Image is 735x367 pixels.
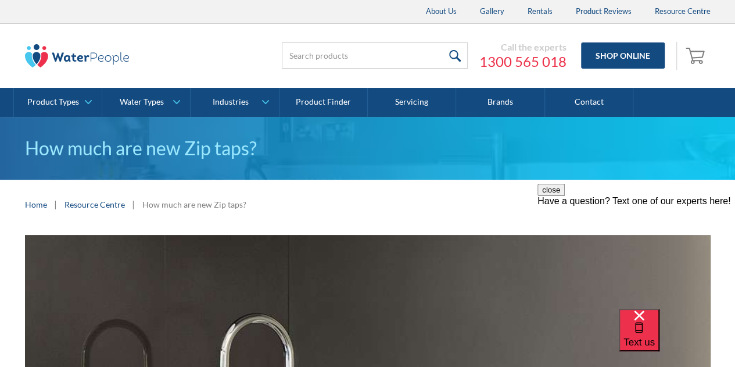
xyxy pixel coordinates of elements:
iframe: podium webchat widget bubble [619,309,735,367]
a: Brands [456,88,544,117]
a: Product Types [14,88,102,117]
a: Home [25,198,47,211]
img: shopping cart [686,46,708,65]
a: Shop Online [581,42,665,69]
a: Product Finder [279,88,368,117]
div: How much are new Zip taps? [142,198,246,211]
h1: How much are new Zip taps? [25,134,711,162]
a: Resource Centre [64,198,125,211]
a: 1300 565 018 [479,53,567,70]
img: The Water People [25,44,130,67]
a: Water Types [102,88,190,117]
div: | [131,197,137,211]
div: Call the experts [479,41,567,53]
div: Product Types [27,97,79,107]
input: Search products [282,42,468,69]
iframe: podium webchat widget prompt [537,184,735,323]
div: Industries [212,97,248,107]
a: Servicing [368,88,456,117]
a: Contact [545,88,633,117]
div: | [53,197,59,211]
div: Water Types [120,97,164,107]
a: Open empty cart [683,42,711,70]
a: Industries [191,88,278,117]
